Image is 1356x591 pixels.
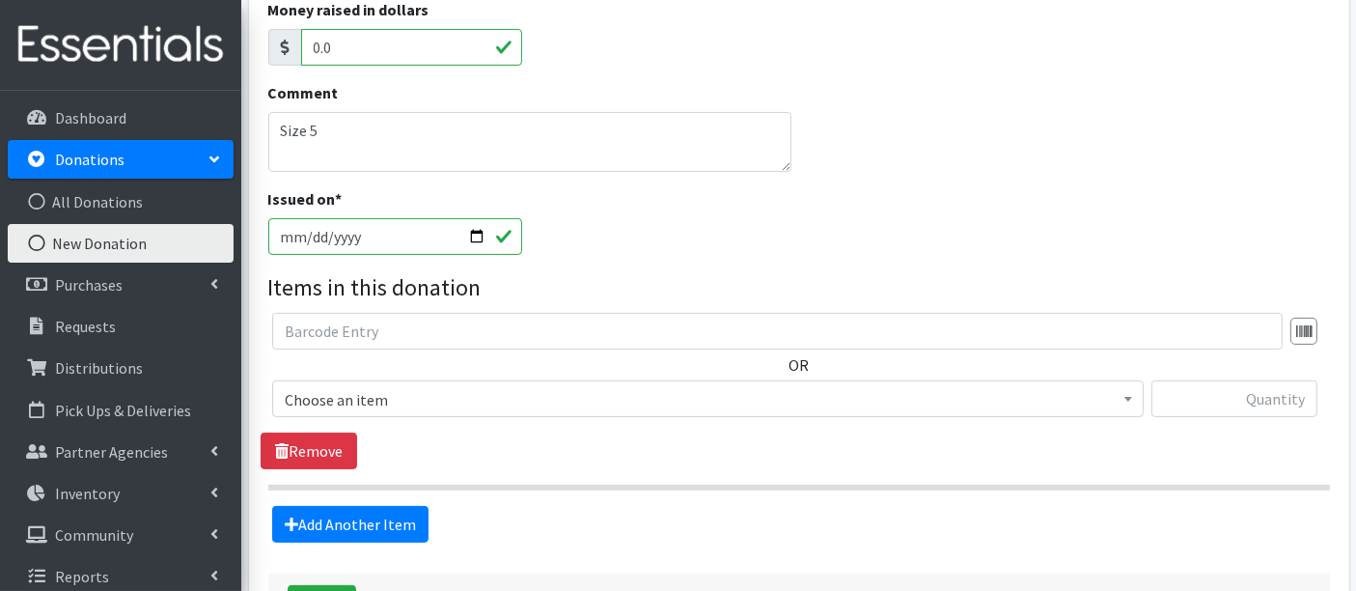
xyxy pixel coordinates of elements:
[8,140,234,179] a: Donations
[8,98,234,137] a: Dashboard
[8,183,234,221] a: All Donations
[55,108,126,127] p: Dashboard
[8,224,234,263] a: New Donation
[55,358,143,378] p: Distributions
[272,506,429,543] a: Add Another Item
[285,386,1131,413] span: Choose an item
[55,442,168,462] p: Partner Agencies
[8,349,234,387] a: Distributions
[8,266,234,304] a: Purchases
[336,189,343,209] abbr: required
[8,516,234,554] a: Community
[55,484,120,503] p: Inventory
[55,567,109,586] p: Reports
[55,317,116,336] p: Requests
[789,353,809,377] label: OR
[272,313,1283,350] input: Barcode Entry
[8,307,234,346] a: Requests
[8,13,234,77] img: HumanEssentials
[1151,380,1317,417] input: Quantity
[268,270,1330,305] legend: Items in this donation
[272,380,1144,417] span: Choose an item
[8,474,234,513] a: Inventory
[55,150,125,169] p: Donations
[268,81,339,104] label: Comment
[268,187,343,211] label: Issued on
[55,525,133,545] p: Community
[55,275,123,295] p: Purchases
[8,391,234,430] a: Pick Ups & Deliveries
[261,433,357,469] a: Remove
[55,401,191,420] p: Pick Ups & Deliveries
[8,433,234,471] a: Partner Agencies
